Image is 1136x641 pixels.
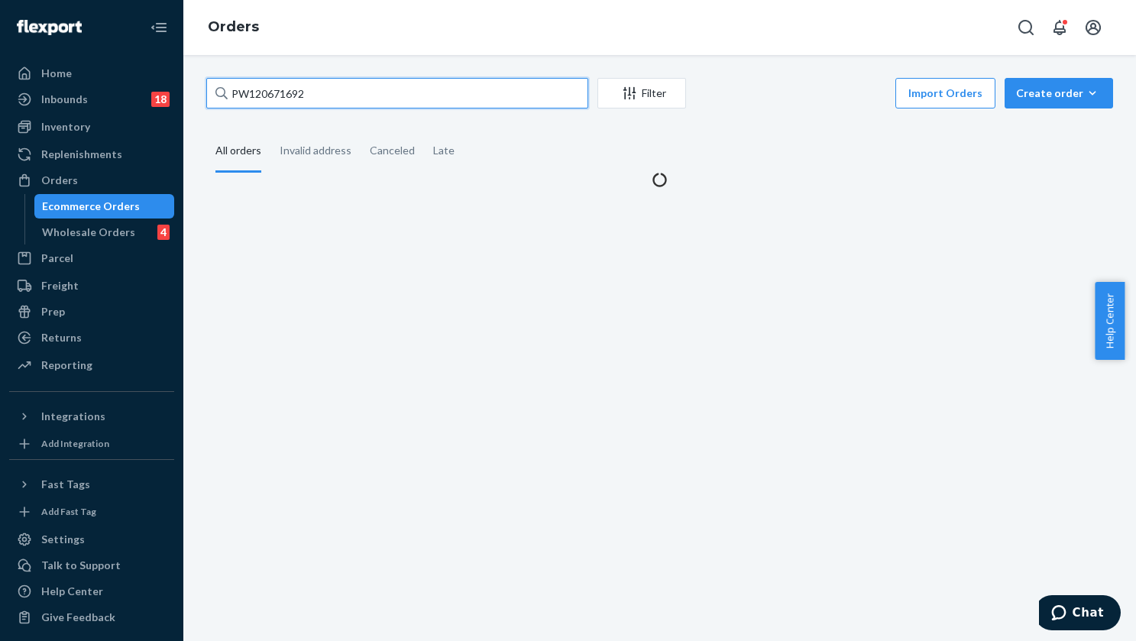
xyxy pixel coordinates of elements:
[280,131,351,170] div: Invalid address
[1016,86,1102,101] div: Create order
[433,131,455,170] div: Late
[42,225,135,240] div: Wholesale Orders
[41,251,73,266] div: Parcel
[9,142,174,167] a: Replenishments
[41,584,103,599] div: Help Center
[598,86,685,101] div: Filter
[9,61,174,86] a: Home
[9,527,174,552] a: Settings
[1011,12,1041,43] button: Open Search Box
[597,78,686,108] button: Filter
[41,119,90,134] div: Inventory
[1095,282,1125,360] button: Help Center
[41,409,105,424] div: Integrations
[9,87,174,112] a: Inbounds18
[206,78,588,108] input: Search orders
[17,20,82,35] img: Flexport logo
[41,477,90,492] div: Fast Tags
[41,532,85,547] div: Settings
[9,274,174,298] a: Freight
[1044,12,1075,43] button: Open notifications
[208,18,259,35] a: Orders
[41,304,65,319] div: Prep
[41,505,96,518] div: Add Fast Tag
[41,610,115,625] div: Give Feedback
[41,66,72,81] div: Home
[41,278,79,293] div: Freight
[9,435,174,453] a: Add Integration
[41,558,121,573] div: Talk to Support
[9,115,174,139] a: Inventory
[9,246,174,270] a: Parcel
[34,220,175,244] a: Wholesale Orders4
[41,92,88,107] div: Inbounds
[215,131,261,173] div: All orders
[1078,12,1108,43] button: Open account menu
[34,194,175,219] a: Ecommerce Orders
[1005,78,1113,108] button: Create order
[9,299,174,324] a: Prep
[9,168,174,193] a: Orders
[41,147,122,162] div: Replenishments
[9,325,174,350] a: Returns
[1039,595,1121,633] iframe: Opens a widget where you can chat to one of our agents
[41,437,109,450] div: Add Integration
[41,358,92,373] div: Reporting
[9,353,174,377] a: Reporting
[9,553,174,578] button: Talk to Support
[151,92,170,107] div: 18
[370,131,415,170] div: Canceled
[9,472,174,497] button: Fast Tags
[144,12,174,43] button: Close Navigation
[9,503,174,521] a: Add Fast Tag
[196,5,271,50] ol: breadcrumbs
[9,605,174,630] button: Give Feedback
[9,579,174,604] a: Help Center
[9,404,174,429] button: Integrations
[41,173,78,188] div: Orders
[157,225,170,240] div: 4
[41,330,82,345] div: Returns
[42,199,140,214] div: Ecommerce Orders
[895,78,995,108] button: Import Orders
